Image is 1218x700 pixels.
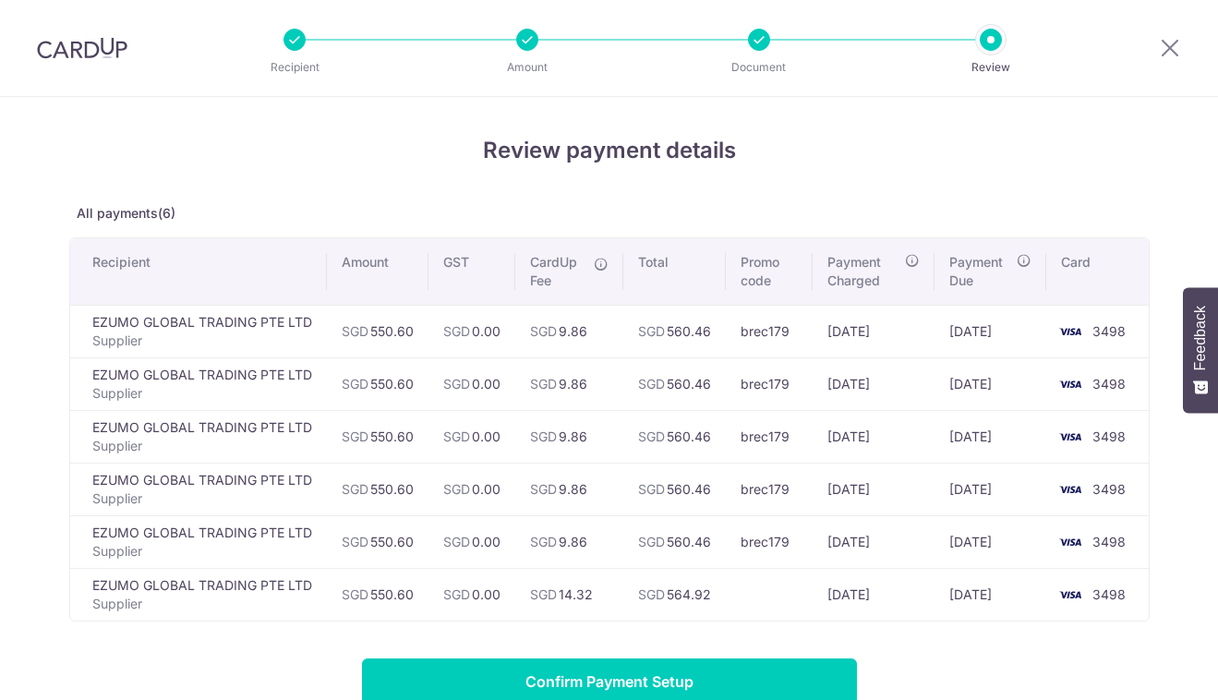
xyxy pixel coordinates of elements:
[515,463,624,515] td: 9.86
[1092,323,1126,339] span: 3498
[726,305,812,357] td: brec179
[813,357,935,410] td: [DATE]
[327,410,428,463] td: 550.60
[443,481,470,497] span: SGD
[530,428,557,444] span: SGD
[813,515,935,568] td: [DATE]
[726,515,812,568] td: brec179
[342,586,368,602] span: SGD
[1052,531,1089,553] img: <span class="translation_missing" title="translation missing: en.account_steps.new_confirm_form.b...
[935,305,1047,357] td: [DATE]
[638,481,665,497] span: SGD
[623,410,726,463] td: 560.46
[1052,320,1089,343] img: <span class="translation_missing" title="translation missing: en.account_steps.new_confirm_form.b...
[638,534,665,549] span: SGD
[726,238,812,305] th: Promo code
[1052,373,1089,395] img: <span class="translation_missing" title="translation missing: en.account_steps.new_confirm_form.b...
[638,586,665,602] span: SGD
[935,515,1047,568] td: [DATE]
[69,204,1150,223] p: All payments(6)
[813,410,935,463] td: [DATE]
[443,376,470,392] span: SGD
[515,357,624,410] td: 9.86
[530,253,585,290] span: CardUp Fee
[1183,287,1218,413] button: Feedback - Show survey
[1052,426,1089,448] img: <span class="translation_missing" title="translation missing: en.account_steps.new_confirm_form.b...
[70,463,327,515] td: EZUMO GLOBAL TRADING PTE LTD
[92,332,312,350] p: Supplier
[813,568,935,621] td: [DATE]
[530,323,557,339] span: SGD
[515,410,624,463] td: 9.86
[726,410,812,463] td: brec179
[428,463,515,515] td: 0.00
[691,58,827,77] p: Document
[726,357,812,410] td: brec179
[923,58,1059,77] p: Review
[443,534,470,549] span: SGD
[638,428,665,444] span: SGD
[226,58,363,77] p: Recipient
[1092,534,1126,549] span: 3498
[935,357,1047,410] td: [DATE]
[1092,481,1126,497] span: 3498
[92,489,312,508] p: Supplier
[342,323,368,339] span: SGD
[443,323,470,339] span: SGD
[530,376,557,392] span: SGD
[623,357,726,410] td: 560.46
[813,463,935,515] td: [DATE]
[443,586,470,602] span: SGD
[70,568,327,621] td: EZUMO GLOBAL TRADING PTE LTD
[342,428,368,444] span: SGD
[1192,306,1209,370] span: Feedback
[827,253,899,290] span: Payment Charged
[515,305,624,357] td: 9.86
[515,568,624,621] td: 14.32
[530,586,557,602] span: SGD
[428,515,515,568] td: 0.00
[623,568,726,621] td: 564.92
[1052,478,1089,501] img: <span class="translation_missing" title="translation missing: en.account_steps.new_confirm_form.b...
[92,384,312,403] p: Supplier
[638,323,665,339] span: SGD
[1092,428,1126,444] span: 3498
[1099,645,1200,691] iframe: Opens a widget where you can find more information
[428,305,515,357] td: 0.00
[327,305,428,357] td: 550.60
[1092,376,1126,392] span: 3498
[530,481,557,497] span: SGD
[530,534,557,549] span: SGD
[623,463,726,515] td: 560.46
[1046,238,1148,305] th: Card
[70,305,327,357] td: EZUMO GLOBAL TRADING PTE LTD
[623,515,726,568] td: 560.46
[623,305,726,357] td: 560.46
[342,534,368,549] span: SGD
[515,515,624,568] td: 9.86
[428,410,515,463] td: 0.00
[726,463,812,515] td: brec179
[70,357,327,410] td: EZUMO GLOBAL TRADING PTE LTD
[92,437,312,455] p: Supplier
[459,58,596,77] p: Amount
[813,305,935,357] td: [DATE]
[428,357,515,410] td: 0.00
[327,238,428,305] th: Amount
[342,376,368,392] span: SGD
[443,428,470,444] span: SGD
[92,595,312,613] p: Supplier
[623,238,726,305] th: Total
[428,568,515,621] td: 0.00
[1092,586,1126,602] span: 3498
[327,357,428,410] td: 550.60
[327,463,428,515] td: 550.60
[37,37,127,59] img: CardUp
[327,568,428,621] td: 550.60
[327,515,428,568] td: 550.60
[638,376,665,392] span: SGD
[69,134,1150,167] h4: Review payment details
[935,463,1047,515] td: [DATE]
[70,238,327,305] th: Recipient
[935,568,1047,621] td: [DATE]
